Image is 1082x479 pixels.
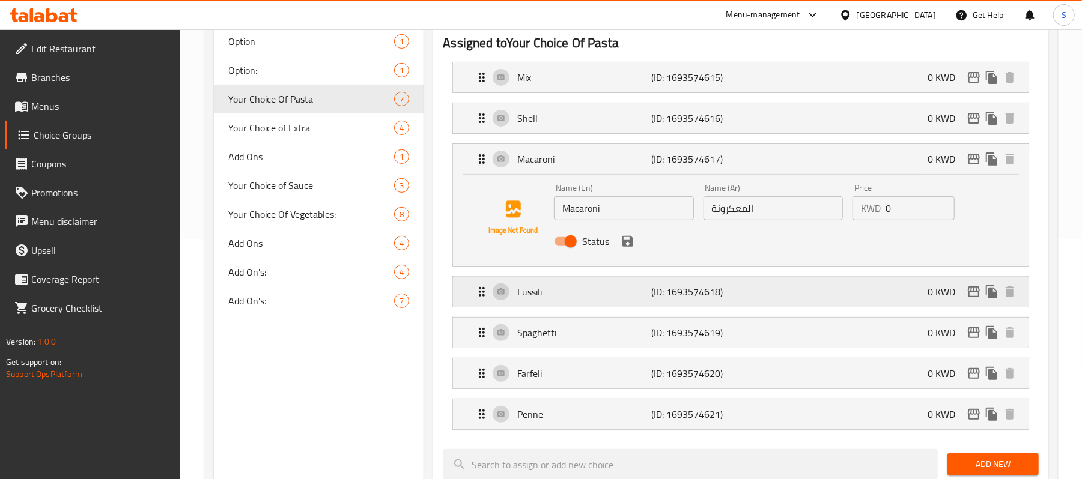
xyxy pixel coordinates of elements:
[395,151,409,163] span: 1
[443,34,1039,52] h2: Assigned to Your Choice Of Pasta
[214,56,424,85] div: Option:1
[928,152,965,166] p: 0 KWD
[228,236,394,250] span: Add Ons
[861,201,881,215] p: KWD
[34,128,171,142] span: Choice Groups
[5,265,181,294] a: Coverage Report
[475,179,552,256] img: Macaroni
[394,121,409,135] div: Choices
[1001,109,1019,127] button: delete
[619,232,637,250] button: save
[1001,150,1019,168] button: delete
[395,94,409,105] span: 7
[31,157,171,171] span: Coupons
[31,243,171,258] span: Upsell
[928,366,965,381] p: 0 KWD
[517,70,651,85] p: Mix
[957,457,1029,472] span: Add New
[31,301,171,315] span: Grocery Checklist
[983,324,1001,342] button: duplicate
[1001,324,1019,342] button: delete
[965,68,983,86] button: edit
[395,122,409,134] span: 4
[214,286,424,315] div: Add On's:7
[443,353,1039,394] li: Expand
[965,364,983,382] button: edit
[1001,283,1019,301] button: delete
[214,171,424,200] div: Your Choice of Sauce3
[5,121,181,149] a: Choice Groups
[395,65,409,76] span: 1
[214,113,424,142] div: Your Choice of Extra4
[928,70,965,85] p: 0 KWD
[228,121,394,135] span: Your Choice of Extra
[5,92,181,121] a: Menus
[443,271,1039,312] li: Expand
[228,265,394,279] span: Add On's:
[5,34,181,63] a: Edit Restaurant
[857,8,936,22] div: [GEOGRAPHIC_DATA]
[214,229,424,258] div: Add Ons4
[5,178,181,207] a: Promotions
[965,283,983,301] button: edit
[443,394,1039,435] li: Expand
[453,62,1029,92] div: Expand
[31,272,171,286] span: Coverage Report
[983,150,1001,168] button: duplicate
[453,144,1029,174] div: Expand
[5,294,181,322] a: Grocery Checklist
[228,207,394,221] span: Your Choice Of Vegetables:
[443,98,1039,139] li: Expand
[214,85,424,113] div: Your Choice Of Pasta7
[228,294,394,308] span: Add On's:
[395,36,409,47] span: 1
[652,325,741,340] p: (ID: 1693574619)
[31,99,171,113] span: Menus
[228,178,394,193] span: Your Choice of Sauce
[5,63,181,92] a: Branches
[517,366,651,381] p: Farfeli
[965,405,983,423] button: edit
[886,196,955,220] input: Please enter price
[228,34,394,49] span: Option
[652,366,741,381] p: (ID: 1693574620)
[394,236,409,250] div: Choices
[453,277,1029,307] div: Expand
[214,258,424,286] div: Add On's:4
[394,149,409,164] div: Choices
[214,27,424,56] div: Option1
[517,407,651,421] p: Penne
[5,149,181,178] a: Coupons
[652,407,741,421] p: (ID: 1693574621)
[928,325,965,340] p: 0 KWD
[5,236,181,265] a: Upsell
[395,238,409,249] span: 4
[31,41,171,56] span: Edit Restaurant
[453,103,1029,133] div: Expand
[395,267,409,278] span: 4
[965,324,983,342] button: edit
[214,200,424,229] div: Your Choice Of Vegetables:8
[6,354,61,370] span: Get support on:
[726,8,800,22] div: Menu-management
[517,111,651,125] p: Shell
[652,70,741,85] p: (ID: 1693574615)
[983,364,1001,382] button: duplicate
[983,68,1001,86] button: duplicate
[928,285,965,299] p: 0 KWD
[395,209,409,220] span: 8
[394,63,409,77] div: Choices
[394,265,409,279] div: Choices
[394,207,409,221] div: Choices
[228,92,394,106] span: Your Choice Of Pasta
[31,214,171,229] span: Menu disclaimer
[443,312,1039,353] li: Expand
[5,207,181,236] a: Menu disclaimer
[652,111,741,125] p: (ID: 1693574616)
[983,283,1001,301] button: duplicate
[1001,68,1019,86] button: delete
[983,109,1001,127] button: duplicate
[652,285,741,299] p: (ID: 1693574618)
[517,325,651,340] p: Spaghetti
[394,34,409,49] div: Choices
